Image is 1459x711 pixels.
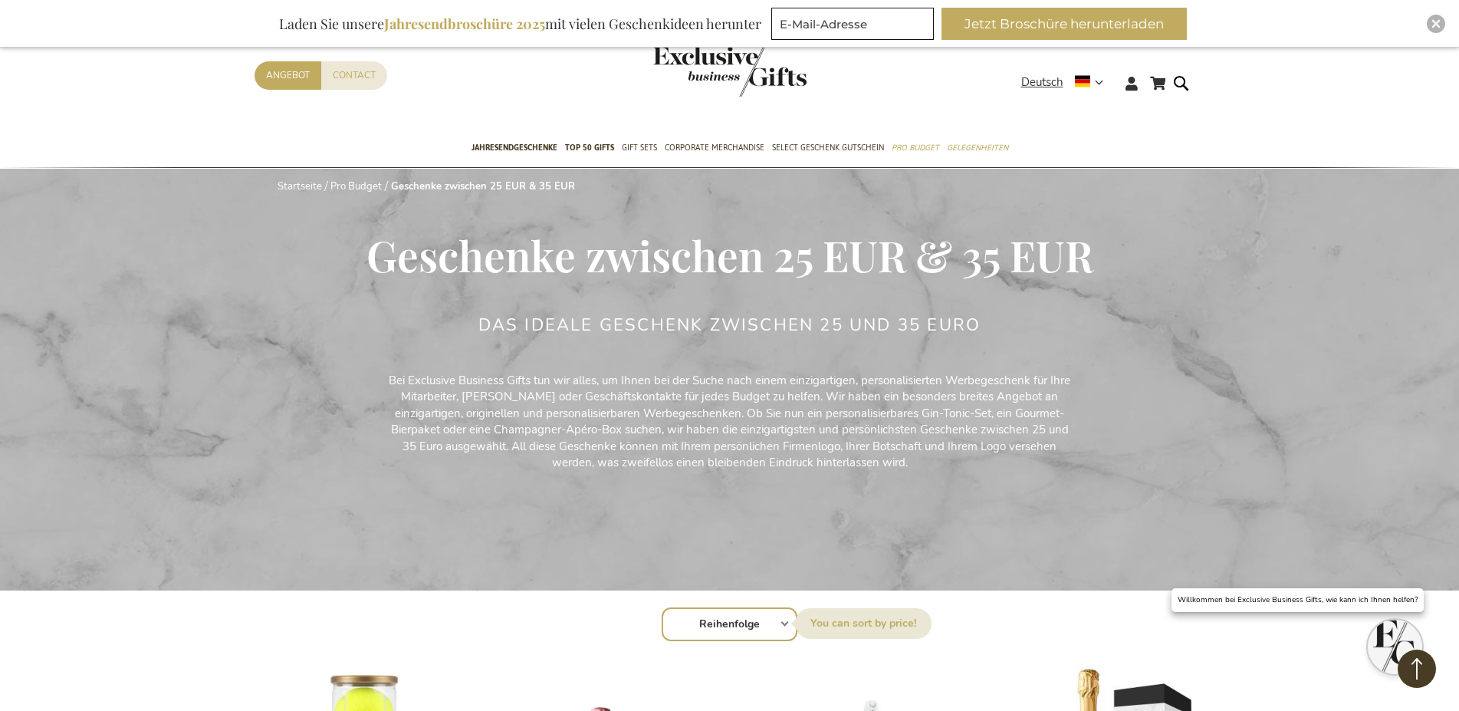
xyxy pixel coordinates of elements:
div: Close [1427,15,1445,33]
form: marketing offers and promotions [771,8,938,44]
a: Startseite [278,179,322,193]
a: Contact [321,61,387,90]
span: Pro Budget [892,140,939,156]
a: Jahresendgeschenke [472,130,557,168]
span: Select Geschenk Gutschein [772,140,884,156]
strong: Geschenke zwischen 25 EUR & 35 EUR [391,179,575,193]
div: Laden Sie unsere mit vielen Geschenkideen herunter [272,8,768,40]
span: Corporate Merchandise [665,140,764,156]
a: Angebot [255,61,321,90]
a: Gelegenheiten [947,130,1008,168]
span: Geschenke zwischen 25 EUR & 35 EUR [366,226,1093,283]
b: Jahresendbroschüre 2025 [384,15,545,33]
a: Pro Budget [330,179,382,193]
span: Gelegenheiten [947,140,1008,156]
span: Gift Sets [622,140,657,156]
p: Bei Exclusive Business Gifts tun wir alles, um Ihnen bei der Suche nach einem einzigartigen, pers... [385,373,1075,472]
a: Corporate Merchandise [665,130,764,168]
div: Deutsch [1021,74,1113,91]
span: TOP 50 Gifts [565,140,614,156]
a: Gift Sets [622,130,657,168]
a: store logo [653,46,730,97]
button: Jetzt Broschüre herunterladen [941,8,1187,40]
span: Jahresendgeschenke [472,140,557,156]
img: Close [1431,19,1441,28]
a: TOP 50 Gifts [565,130,614,168]
a: Pro Budget [892,130,939,168]
a: Select Geschenk Gutschein [772,130,884,168]
span: Deutsch [1021,74,1063,91]
input: E-Mail-Adresse [771,8,934,40]
img: Exclusive Business gifts logo [653,46,807,97]
label: Sortieren nach [795,608,932,639]
h2: Das ideale Geschenk zwischen 25 und 35 Euro [478,316,981,334]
